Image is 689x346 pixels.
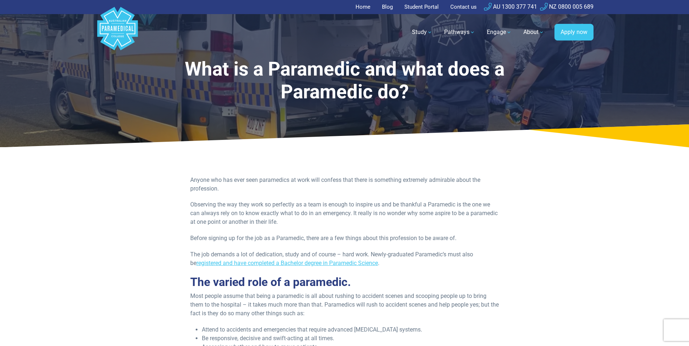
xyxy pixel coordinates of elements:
a: AU 1300 377 741 [484,3,537,10]
li: Be responsive, decisive and swift-acting at all times. [202,334,499,343]
li: Attend to accidents and emergencies that require advanced [MEDICAL_DATA] systems. [202,325,499,334]
a: About [519,22,549,42]
p: The job demands a lot of dedication, study and of course – hard work. Newly-graduated Paramedic’s... [190,250,499,268]
a: Australian Paramedical College [96,14,139,51]
a: Study [408,22,437,42]
p: Anyone who has ever seen paramedics at work will confess that there is something extremely admira... [190,176,499,193]
p: Observing the way they work so perfectly as a team is enough to inspire us and be thankful a Para... [190,200,499,226]
p: Most people assume that being a paramedic is all about rushing to accident scenes and scooping pe... [190,292,499,318]
a: Engage [482,22,516,42]
p: Before signing up for the job as a Paramedic, there are a few things about this profession to be ... [190,234,499,243]
a: NZ 0800 005 689 [540,3,594,10]
h1: What is a Paramedic and what does a Paramedic do? [158,58,531,104]
a: Pathways [440,22,480,42]
a: Apply now [554,24,594,40]
a: registered and have completed a Bachelor degree in Paramedic Science [196,260,378,266]
h2: The varied role of a paramedic. [190,275,499,289]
